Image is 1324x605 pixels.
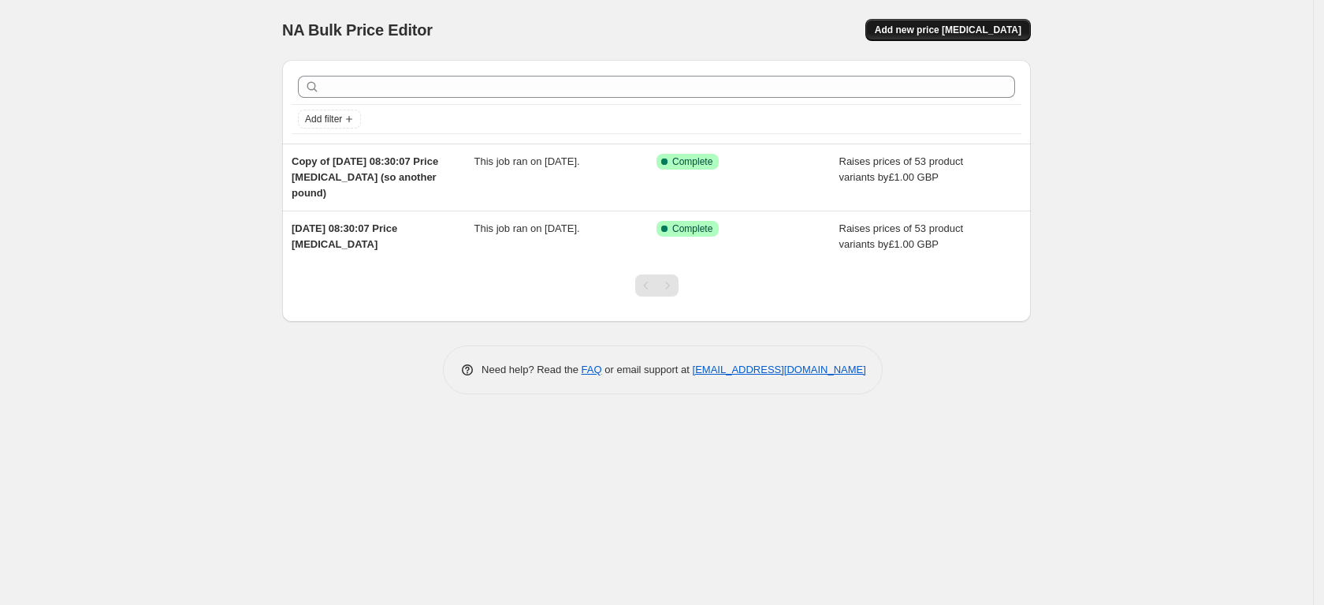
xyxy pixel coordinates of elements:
[693,364,866,375] a: [EMAIL_ADDRESS][DOMAIN_NAME]
[888,238,939,250] span: £1.00 GBP
[672,155,712,168] span: Complete
[292,155,438,199] span: Copy of [DATE] 08:30:07 Price [MEDICAL_DATA] (so another pound)
[474,222,580,234] span: This job ran on [DATE].
[635,274,679,297] nav: Pagination
[672,222,712,235] span: Complete
[305,113,342,125] span: Add filter
[292,222,397,250] span: [DATE] 08:30:07 Price [MEDICAL_DATA]
[839,155,964,183] span: Raises prices of 53 product variants by
[298,110,361,129] button: Add filter
[474,155,580,167] span: This job ran on [DATE].
[875,24,1021,36] span: Add new price [MEDICAL_DATA]
[602,364,693,375] span: or email support at
[482,364,582,375] span: Need help? Read the
[282,21,433,39] span: NA Bulk Price Editor
[582,364,602,375] a: FAQ
[888,171,939,183] span: £1.00 GBP
[839,222,964,250] span: Raises prices of 53 product variants by
[865,19,1031,41] button: Add new price [MEDICAL_DATA]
